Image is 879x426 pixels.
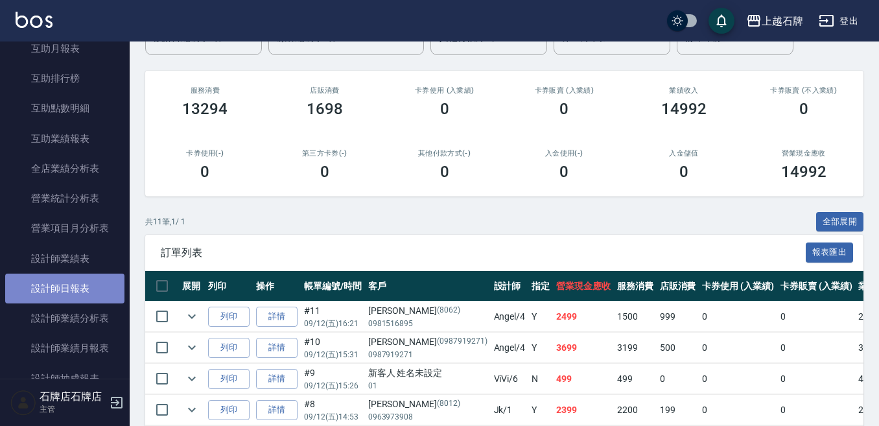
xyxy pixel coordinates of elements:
td: #11 [301,302,365,332]
a: 互助月報表 [5,34,124,64]
th: 營業現金應收 [553,271,614,302]
button: 全部展開 [816,212,864,232]
th: 服務消費 [614,271,657,302]
td: 3699 [553,333,614,363]
h2: 卡券使用(-) [161,149,250,158]
th: 操作 [253,271,301,302]
p: 09/12 (五) 14:53 [304,411,362,423]
td: Y [528,395,553,425]
th: 卡券販賣 (入業績) [777,271,856,302]
div: [PERSON_NAME] [368,397,487,411]
h2: 店販消費 [281,86,369,95]
th: 客戶 [365,271,491,302]
span: 訂單列表 [161,246,806,259]
img: Person [10,390,36,416]
button: 登出 [814,9,863,33]
button: 報表匯出 [806,243,854,263]
h3: 14992 [661,100,707,118]
button: expand row [182,400,202,420]
a: 設計師業績分析表 [5,303,124,333]
p: 0963973908 [368,411,487,423]
button: expand row [182,338,202,357]
div: 上越石牌 [762,13,803,29]
p: (8012) [437,397,460,411]
td: Y [528,333,553,363]
h3: 0 [559,100,568,118]
h3: 服務消費 [161,86,250,95]
h3: 13294 [182,100,228,118]
th: 店販消費 [657,271,699,302]
td: 0 [699,302,777,332]
a: 詳情 [256,307,298,327]
p: 共 11 筆, 1 / 1 [145,216,185,228]
td: 0 [699,364,777,394]
a: 設計師業績月報表 [5,333,124,363]
th: 設計師 [491,271,529,302]
th: 展開 [179,271,205,302]
div: 新客人 姓名未設定 [368,366,487,380]
td: 2499 [553,302,614,332]
p: 09/12 (五) 15:31 [304,349,362,361]
td: 0 [777,395,856,425]
p: 09/12 (五) 15:26 [304,380,362,392]
button: 列印 [208,338,250,358]
td: 0 [699,395,777,425]
button: 列印 [208,307,250,327]
h2: 卡券販賣 (不入業績) [759,86,848,95]
td: 0 [777,302,856,332]
p: (0987919271) [437,335,487,349]
td: #8 [301,395,365,425]
button: 列印 [208,400,250,420]
button: 上越石牌 [741,8,808,34]
h3: 0 [200,163,209,181]
td: 0 [777,333,856,363]
a: 報表匯出 [806,246,854,258]
a: 營業統計分析表 [5,183,124,213]
td: 499 [614,364,657,394]
td: Y [528,302,553,332]
p: 0981516895 [368,318,487,329]
td: 499 [553,364,614,394]
h3: 0 [679,163,688,181]
td: #9 [301,364,365,394]
h3: 14992 [781,163,826,181]
h3: 0 [799,100,808,118]
td: 0 [777,364,856,394]
a: 全店業績分析表 [5,154,124,183]
button: expand row [182,307,202,326]
a: 互助業績報表 [5,124,124,154]
th: 指定 [528,271,553,302]
button: 列印 [208,369,250,389]
p: (8062) [437,304,460,318]
h3: 0 [320,163,329,181]
img: Logo [16,12,53,28]
p: 0987919271 [368,349,487,361]
h2: 第三方卡券(-) [281,149,369,158]
h2: 其他付款方式(-) [400,149,489,158]
td: 1500 [614,302,657,332]
td: 2200 [614,395,657,425]
a: 設計師業績表 [5,244,124,274]
td: 0 [699,333,777,363]
button: save [709,8,734,34]
a: 設計師日報表 [5,274,124,303]
th: 帳單編號/時間 [301,271,365,302]
h3: 0 [440,163,449,181]
td: ViVi /6 [491,364,529,394]
td: Jk /1 [491,395,529,425]
p: 01 [368,380,487,392]
h3: 0 [440,100,449,118]
a: 詳情 [256,400,298,420]
a: 互助排行榜 [5,64,124,93]
h2: 業績收入 [640,86,729,95]
a: 詳情 [256,369,298,389]
a: 營業項目月分析表 [5,213,124,243]
td: 3199 [614,333,657,363]
button: expand row [182,369,202,388]
h3: 0 [559,163,568,181]
h3: 1698 [307,100,343,118]
td: #10 [301,333,365,363]
td: 0 [657,364,699,394]
a: 設計師抽成報表 [5,364,124,394]
h2: 入金儲值 [640,149,729,158]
